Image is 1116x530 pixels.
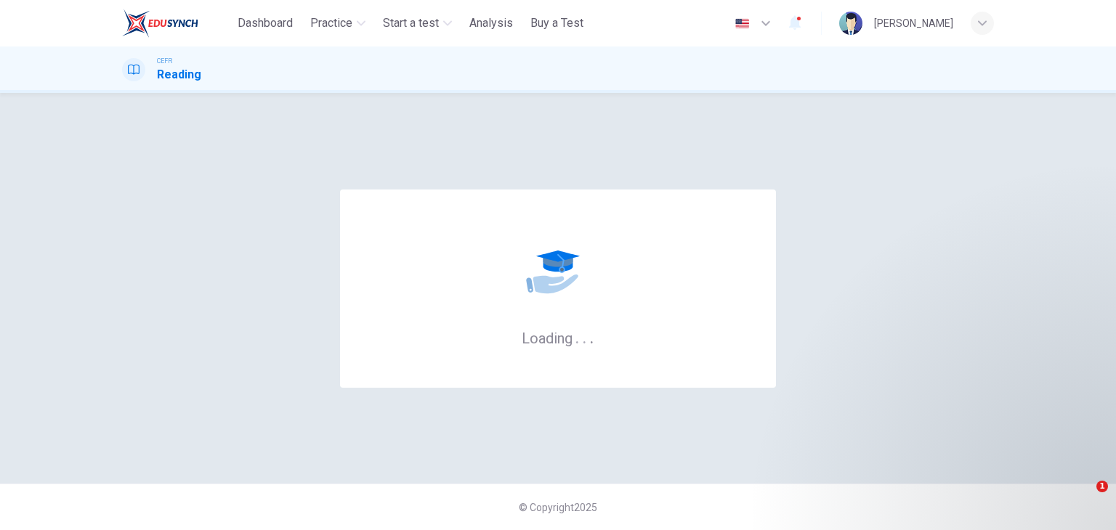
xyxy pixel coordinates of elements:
button: Dashboard [232,10,299,36]
img: Profile picture [839,12,862,35]
a: ELTC logo [122,9,232,38]
h6: . [582,325,587,348]
button: Buy a Test [525,10,589,36]
h6: . [575,325,580,348]
button: Practice [304,10,371,36]
img: en [733,18,751,29]
span: Analysis [469,15,513,32]
span: 1 [1096,481,1108,492]
button: Analysis [464,10,519,36]
h6: Loading [522,328,594,347]
div: [PERSON_NAME] [874,15,953,32]
h1: Reading [157,66,201,83]
span: Buy a Test [530,15,583,32]
h6: . [589,325,594,348]
span: Practice [310,15,352,32]
button: Start a test [377,10,458,36]
img: ELTC logo [122,9,198,38]
span: Start a test [383,15,439,32]
span: © Copyright 2025 [519,502,597,513]
span: CEFR [157,56,172,66]
span: Dashboard [238,15,293,32]
iframe: Intercom live chat [1067,481,1101,515]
